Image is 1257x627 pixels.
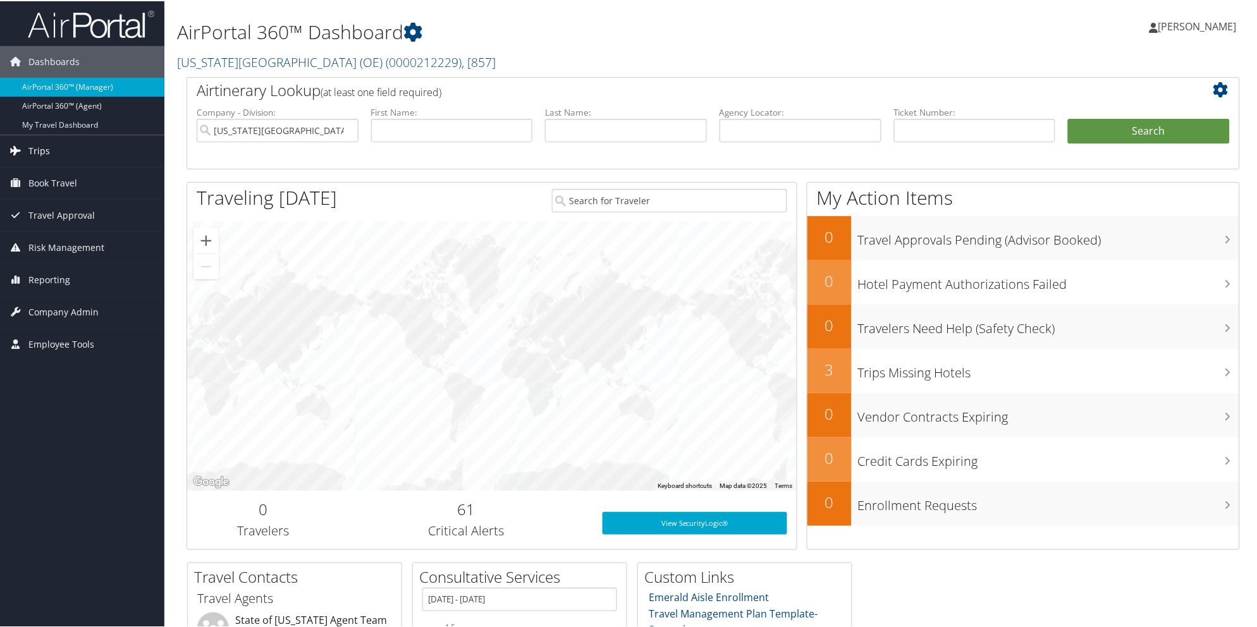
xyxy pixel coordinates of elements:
h3: Hotel Payment Authorizations Failed [858,268,1239,292]
label: Company - Division: [197,105,359,118]
a: View SecurityLogic® [603,511,787,533]
a: Emerald Aisle Enrollment [649,589,770,603]
img: Google [190,473,232,489]
span: ( 0000212229 ) [386,52,462,70]
span: Employee Tools [28,327,94,359]
a: 0Vendor Contracts Expiring [807,392,1239,436]
label: Ticket Number: [894,105,1056,118]
span: Risk Management [28,231,104,262]
h3: Enrollment Requests [858,489,1239,513]
h2: 3 [807,358,852,379]
h2: 0 [807,225,852,247]
a: 3Trips Missing Hotels [807,348,1239,392]
a: [US_STATE][GEOGRAPHIC_DATA] (OE) [177,52,496,70]
span: Reporting [28,263,70,295]
span: Book Travel [28,166,77,198]
h2: 0 [807,269,852,291]
h3: Travel Agents [197,588,392,606]
label: First Name: [371,105,533,118]
h3: Trips Missing Hotels [858,356,1239,380]
h2: Travel Contacts [194,565,402,587]
a: Open this area in Google Maps (opens a new window) [190,473,232,489]
input: Search for Traveler [552,188,787,211]
button: Search [1068,118,1230,143]
label: Last Name: [545,105,707,118]
h2: Consultative Services [419,565,627,587]
a: 0Travel Approvals Pending (Advisor Booked) [807,215,1239,259]
h2: 0 [197,497,330,519]
span: Trips [28,134,50,166]
h3: Travel Approvals Pending (Advisor Booked) [858,224,1239,248]
a: 0Travelers Need Help (Safety Check) [807,303,1239,348]
a: Terms (opens in new tab) [775,481,793,488]
a: 0Enrollment Requests [807,480,1239,525]
span: [PERSON_NAME] [1158,18,1237,32]
button: Zoom out [193,253,219,278]
span: Map data ©2025 [720,481,768,488]
h2: 61 [349,497,584,519]
h1: Traveling [DATE] [197,183,337,210]
h2: 0 [807,446,852,468]
h2: Airtinerary Lookup [197,78,1142,100]
h3: Travelers [197,521,330,539]
button: Zoom in [193,227,219,252]
img: airportal-logo.png [28,8,154,38]
h3: Vendor Contracts Expiring [858,401,1239,425]
a: 0Credit Cards Expiring [807,436,1239,480]
h1: My Action Items [807,183,1239,210]
span: (at least one field required) [321,84,441,98]
label: Agency Locator: [720,105,881,118]
span: , [ 857 ] [462,52,496,70]
span: Dashboards [28,45,80,76]
a: [PERSON_NAME] [1150,6,1249,44]
span: Company Admin [28,295,99,327]
h3: Credit Cards Expiring [858,445,1239,469]
h3: Travelers Need Help (Safety Check) [858,312,1239,336]
button: Keyboard shortcuts [658,480,713,489]
span: Travel Approval [28,198,95,230]
h1: AirPortal 360™ Dashboard [177,18,892,44]
h3: Critical Alerts [349,521,584,539]
h2: Custom Links [644,565,852,587]
h2: 0 [807,313,852,335]
h2: 0 [807,402,852,423]
h2: 0 [807,490,852,512]
a: 0Hotel Payment Authorizations Failed [807,259,1239,303]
